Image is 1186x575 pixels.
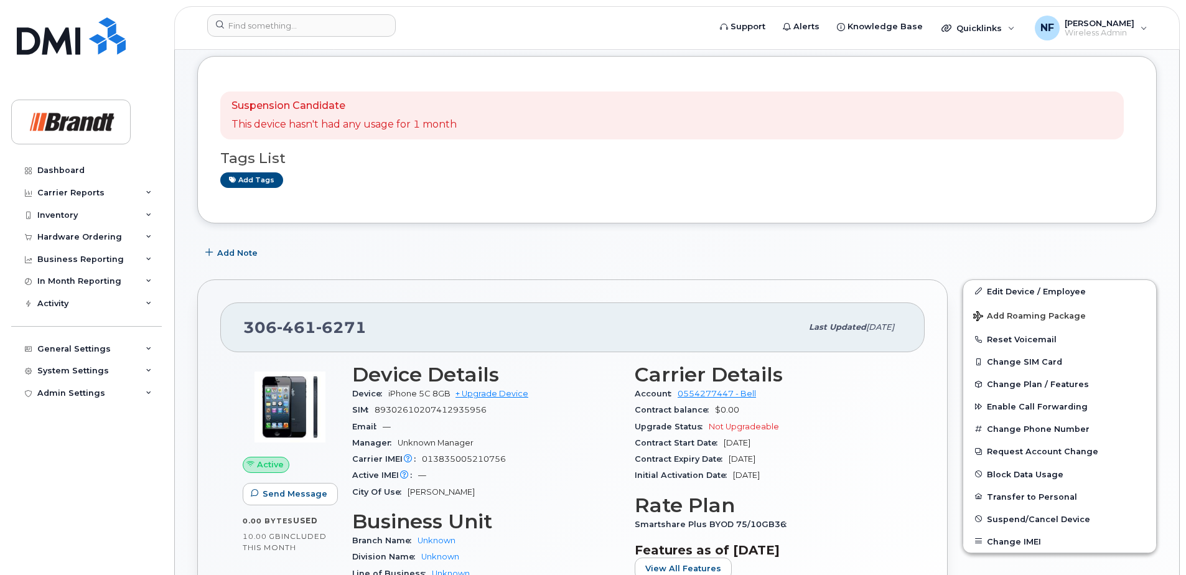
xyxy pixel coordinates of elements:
span: Enable Call Forwarding [987,402,1088,411]
button: Send Message [243,483,338,505]
a: Add tags [220,172,283,188]
span: Alerts [793,21,819,33]
span: [DATE] [729,454,755,464]
button: Reset Voicemail [963,328,1156,350]
a: + Upgrade Device [455,389,528,398]
h3: Tags List [220,151,1134,166]
button: Request Account Change [963,440,1156,462]
span: Quicklinks [956,23,1002,33]
button: Change Plan / Features [963,373,1156,395]
span: Manager [352,438,398,447]
a: 0554277447 - Bell [678,389,756,398]
a: Alerts [774,14,828,39]
h3: Rate Plan [635,494,902,517]
h3: Features as of [DATE] [635,543,902,558]
span: 306 [243,318,367,337]
button: Block Data Usage [963,463,1156,485]
span: City Of Use [352,487,408,497]
span: Send Message [263,488,327,500]
span: [PERSON_NAME] [408,487,475,497]
span: Suspend/Cancel Device [987,514,1090,523]
input: Find something... [207,14,396,37]
span: Initial Activation Date [635,470,733,480]
a: Edit Device / Employee [963,280,1156,302]
a: Unknown [421,552,459,561]
span: Account [635,389,678,398]
span: Active [257,459,284,470]
span: Support [731,21,765,33]
span: 89302610207412935956 [375,405,487,414]
span: Contract Start Date [635,438,724,447]
span: Smartshare Plus BYOD 75/10GB36 [635,520,793,529]
span: Knowledge Base [847,21,923,33]
span: Wireless Admin [1065,28,1134,38]
span: — [418,470,426,480]
span: 6271 [316,318,367,337]
button: Add Note [197,242,268,264]
span: Add Roaming Package [973,311,1086,323]
button: Change Phone Number [963,418,1156,440]
span: Add Note [217,247,258,259]
button: Change SIM Card [963,350,1156,373]
span: Upgrade Status [635,422,709,431]
button: Change IMEI [963,530,1156,553]
button: Enable Call Forwarding [963,395,1156,418]
button: Transfer to Personal [963,485,1156,508]
span: Device [352,389,388,398]
span: included this month [243,531,327,552]
a: Unknown [418,536,455,545]
span: Change Plan / Features [987,380,1089,389]
span: Carrier IMEI [352,454,422,464]
h3: Business Unit [352,510,620,533]
span: 461 [277,318,316,337]
span: Division Name [352,552,421,561]
img: image20231002-3703462-1kyr7p2.jpeg [253,370,327,444]
span: iPhone 5C 8GB [388,389,451,398]
span: $0.00 [715,405,739,414]
span: used [293,516,318,525]
span: NF [1040,21,1054,35]
p: Suspension Candidate [231,99,457,113]
span: Not Upgradeable [709,422,779,431]
span: — [383,422,391,431]
span: [DATE] [866,322,894,332]
span: [DATE] [724,438,750,447]
a: Support [711,14,774,39]
span: Last updated [809,322,866,332]
h3: Device Details [352,363,620,386]
h3: Carrier Details [635,363,902,386]
button: Add Roaming Package [963,302,1156,328]
span: [PERSON_NAME] [1065,18,1134,28]
span: 013835005210756 [422,454,506,464]
span: 0.00 Bytes [243,517,293,525]
a: Knowledge Base [828,14,932,39]
span: Unknown Manager [398,438,474,447]
span: [DATE] [733,470,760,480]
span: Email [352,422,383,431]
span: Contract Expiry Date [635,454,729,464]
span: SIM [352,405,375,414]
p: This device hasn't had any usage for 1 month [231,118,457,132]
span: 10.00 GB [243,532,281,541]
span: Contract balance [635,405,715,414]
span: Branch Name [352,536,418,545]
span: View All Features [645,563,721,574]
div: Noah Fouillard [1026,16,1156,40]
div: Quicklinks [933,16,1024,40]
span: Active IMEI [352,470,418,480]
button: Suspend/Cancel Device [963,508,1156,530]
